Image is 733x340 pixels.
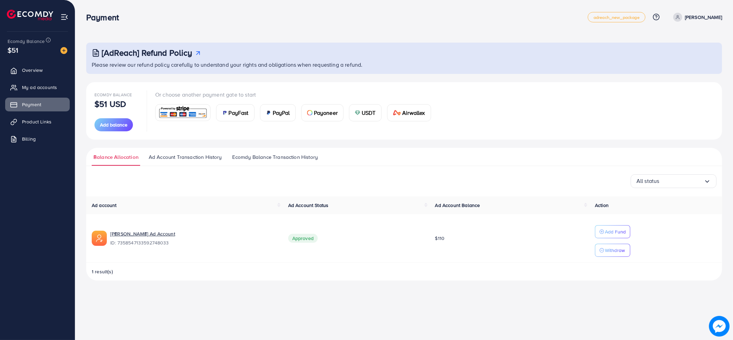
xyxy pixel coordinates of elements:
span: 1 result(s) [92,268,113,275]
img: menu [60,13,68,21]
a: cardUSDT [349,104,382,121]
span: ID: 7358547133592748033 [110,239,277,246]
span: My ad accounts [22,84,57,91]
span: Ecomdy Balance Transaction History [232,153,318,161]
span: Ad account [92,202,117,209]
img: card [393,110,401,116]
img: ic-ads-acc.e4c84228.svg [92,231,107,246]
span: Add balance [100,121,127,128]
p: Withdraw [605,246,625,254]
span: Airwallex [402,109,425,117]
img: card [158,105,208,120]
button: Add balance [94,118,133,131]
span: Product Links [22,118,52,125]
a: adreach_new_package [588,12,645,22]
img: card [222,110,227,116]
a: [PERSON_NAME] [670,13,722,22]
span: $110 [435,235,445,242]
div: Search for option [631,174,717,188]
input: Search for option [659,176,704,186]
span: Balance Allocation [93,153,138,161]
a: [PERSON_NAME] Ad Account [110,230,277,237]
span: USDT [362,109,376,117]
a: cardPayFast [216,104,255,121]
a: My ad accounts [5,80,70,94]
a: Product Links [5,115,70,129]
img: card [355,110,360,116]
a: Billing [5,132,70,146]
h3: Payment [86,12,124,22]
span: PayFast [229,109,249,117]
a: card [155,104,211,121]
span: Billing [22,135,36,142]
p: $51 USD [94,100,126,108]
span: Ad Account Status [288,202,329,209]
span: PayPal [273,109,290,117]
img: logo [7,10,53,20]
h3: [AdReach] Refund Policy [102,48,192,58]
button: Withdraw [595,244,630,257]
span: All status [636,176,659,186]
img: image [709,316,730,337]
span: Overview [22,67,43,74]
span: Action [595,202,609,209]
div: <span class='underline'>SAADULLAH KHAN Ad Account </span></br>7358547133592748033 [110,230,277,246]
img: image [60,47,67,54]
span: Ecomdy Balance [94,92,132,98]
span: adreach_new_package [594,15,640,20]
a: cardPayPal [260,104,296,121]
p: [PERSON_NAME] [685,13,722,21]
p: Add Fund [605,228,626,236]
a: Payment [5,98,70,111]
span: Ecomdy Balance [8,38,45,45]
a: cardPayoneer [301,104,343,121]
p: Or choose another payment gate to start [155,90,437,99]
span: Payment [22,101,41,108]
span: Approved [288,234,318,243]
span: Payoneer [314,109,338,117]
img: card [307,110,313,116]
a: cardAirwallex [387,104,431,121]
a: Overview [5,63,70,77]
img: card [266,110,271,116]
span: $51 [8,45,18,55]
span: Ad Account Transaction History [149,153,222,161]
span: Ad Account Balance [435,202,480,209]
button: Add Fund [595,225,630,238]
p: Please review our refund policy carefully to understand your rights and obligations when requesti... [92,61,718,69]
